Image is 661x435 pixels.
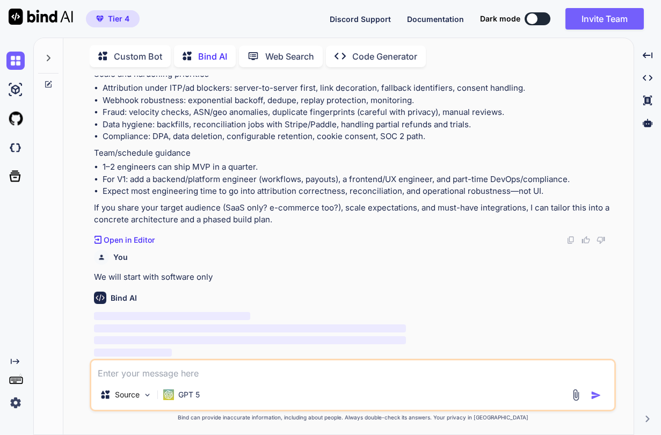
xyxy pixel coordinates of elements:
[17,17,26,26] img: logo_orange.svg
[6,81,25,99] img: ai-studio
[143,390,152,400] img: Pick Models
[103,185,614,198] li: Expect most engineering time to go into attribution correctness, reconciliation, and operational ...
[330,15,391,24] span: Discord Support
[103,106,614,119] li: Fraud: velocity checks, ASN/geo anomalies, duplicate fingerprints (careful with privacy), manual ...
[29,62,38,71] img: tab_domain_overview_orange.svg
[94,271,614,284] p: We will start with software only
[330,13,391,25] button: Discord Support
[480,13,520,24] span: Dark mode
[566,236,575,244] img: copy
[30,17,53,26] div: v 4.0.25
[6,394,25,412] img: settings
[103,161,614,173] li: 1–2 engineers can ship MVP in a quarter.
[178,389,200,400] p: GPT 5
[6,52,25,70] img: chat
[41,63,96,70] div: Domain Overview
[6,139,25,157] img: darkCloudIdeIcon
[407,13,464,25] button: Documentation
[86,10,140,27] button: premiumTier 4
[104,235,155,245] p: Open in Editor
[103,173,614,186] li: For V1: add a backend/platform engineer (workflows, payouts), a frontend/UX engineer, and part-ti...
[119,63,181,70] div: Keywords by Traffic
[163,389,174,400] img: GPT 5
[114,50,162,63] p: Custom Bot
[94,324,406,332] span: ‌
[94,147,614,160] p: Team/schedule guidance
[96,16,104,22] img: premium
[115,389,140,400] p: Source
[103,82,614,95] li: Attribution under ITP/ad blockers: server-to-server first, link decoration, fallback identifiers,...
[103,95,614,107] li: Webhook robustness: exponential backoff, dedupe, replay protection, monitoring.
[108,13,129,24] span: Tier 4
[597,236,605,244] img: dislike
[94,202,614,226] p: If you share your target audience (SaaS only? e-commerce too?), scale expectations, and must-have...
[6,110,25,128] img: githubLight
[111,293,137,303] h6: Bind AI
[113,252,128,263] h6: You
[565,8,644,30] button: Invite Team
[107,62,115,71] img: tab_keywords_by_traffic_grey.svg
[265,50,314,63] p: Web Search
[198,50,227,63] p: Bind AI
[94,349,172,357] span: ‌
[352,50,417,63] p: Code Generator
[94,312,250,320] span: ‌
[103,130,614,143] li: Compliance: DPA, data deletion, configurable retention, cookie consent, SOC 2 path.
[407,15,464,24] span: Documentation
[17,28,26,37] img: website_grey.svg
[103,119,614,131] li: Data hygiene: backfills, reconciliation jobs with Stripe/Paddle, handling partial refunds and tri...
[28,28,118,37] div: Domain: [DOMAIN_NAME]
[90,414,616,422] p: Bind can provide inaccurate information, including about people. Always double-check its answers....
[582,236,590,244] img: like
[570,389,582,401] img: attachment
[94,336,406,344] span: ‌
[9,9,73,25] img: Bind AI
[591,390,601,401] img: icon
